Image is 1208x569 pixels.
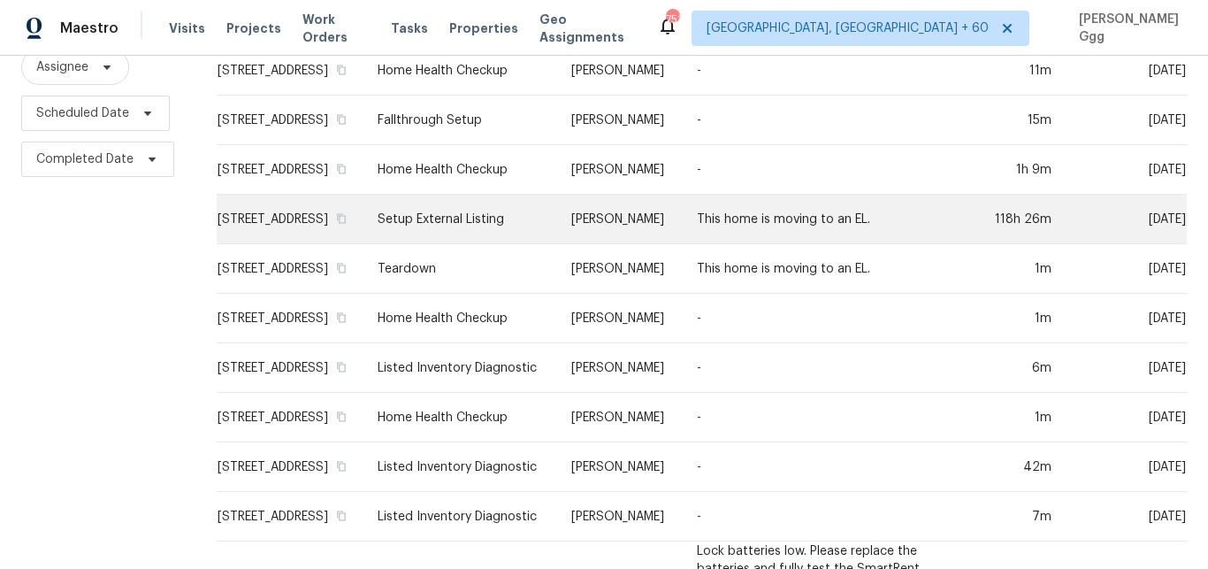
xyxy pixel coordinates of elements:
td: Home Health Checkup [363,145,557,195]
td: 118h 26m [974,195,1067,244]
td: [PERSON_NAME] [557,492,683,542]
td: 1m [974,393,1067,442]
button: Copy Address [333,359,349,375]
td: - [683,393,974,442]
td: [PERSON_NAME] [557,145,683,195]
td: [PERSON_NAME] [557,96,683,145]
td: [STREET_ADDRESS] [217,96,363,145]
td: [PERSON_NAME] [557,343,683,393]
td: [DATE] [1066,195,1187,244]
td: Home Health Checkup [363,46,557,96]
td: Listed Inventory Diagnostic [363,442,557,492]
td: [STREET_ADDRESS] [217,343,363,393]
td: [STREET_ADDRESS] [217,46,363,96]
td: Listed Inventory Diagnostic [363,343,557,393]
span: Scheduled Date [36,104,129,122]
td: - [683,343,974,393]
td: [PERSON_NAME] [557,46,683,96]
button: Copy Address [333,508,349,524]
td: - [683,96,974,145]
td: [DATE] [1066,294,1187,343]
td: [DATE] [1066,96,1187,145]
td: [STREET_ADDRESS] [217,393,363,442]
td: - [683,492,974,542]
td: [PERSON_NAME] [557,294,683,343]
td: - [683,442,974,492]
td: [STREET_ADDRESS] [217,294,363,343]
td: Listed Inventory Diagnostic [363,492,557,542]
div: 751 [666,11,678,28]
button: Copy Address [333,310,349,326]
td: Home Health Checkup [363,393,557,442]
td: [DATE] [1066,343,1187,393]
td: - [683,46,974,96]
td: Fallthrough Setup [363,96,557,145]
button: Copy Address [333,409,349,425]
td: [DATE] [1066,492,1187,542]
td: [STREET_ADDRESS] [217,145,363,195]
td: [STREET_ADDRESS] [217,244,363,294]
button: Copy Address [333,111,349,127]
span: [GEOGRAPHIC_DATA], [GEOGRAPHIC_DATA] + 60 [707,19,989,37]
td: [PERSON_NAME] [557,393,683,442]
td: 1m [974,294,1067,343]
span: Assignee [36,58,88,76]
button: Copy Address [333,211,349,227]
td: [DATE] [1066,244,1187,294]
td: [PERSON_NAME] [557,244,683,294]
button: Copy Address [333,161,349,177]
td: 1m [974,244,1067,294]
td: This home is moving to an EL. [683,244,974,294]
td: [STREET_ADDRESS] [217,195,363,244]
td: 1h 9m [974,145,1067,195]
td: [DATE] [1066,442,1187,492]
button: Copy Address [333,458,349,474]
td: [DATE] [1066,393,1187,442]
button: Copy Address [333,260,349,276]
td: Setup External Listing [363,195,557,244]
td: 42m [974,442,1067,492]
span: Completed Date [36,150,134,168]
td: 7m [974,492,1067,542]
td: 6m [974,343,1067,393]
span: Projects [226,19,281,37]
td: Teardown [363,244,557,294]
td: [PERSON_NAME] [557,195,683,244]
td: Home Health Checkup [363,294,557,343]
td: [DATE] [1066,46,1187,96]
span: Maestro [60,19,119,37]
td: - [683,145,974,195]
td: [PERSON_NAME] [557,442,683,492]
td: - [683,294,974,343]
span: [PERSON_NAME] Ggg [1072,11,1181,46]
span: Tasks [391,22,428,35]
span: Visits [169,19,205,37]
span: Properties [449,19,518,37]
td: [STREET_ADDRESS] [217,442,363,492]
td: [STREET_ADDRESS] [217,492,363,542]
td: 11m [974,46,1067,96]
td: 15m [974,96,1067,145]
button: Copy Address [333,62,349,78]
span: Geo Assignments [539,11,636,46]
span: Work Orders [302,11,370,46]
td: [DATE] [1066,145,1187,195]
td: This home is moving to an EL. [683,195,974,244]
